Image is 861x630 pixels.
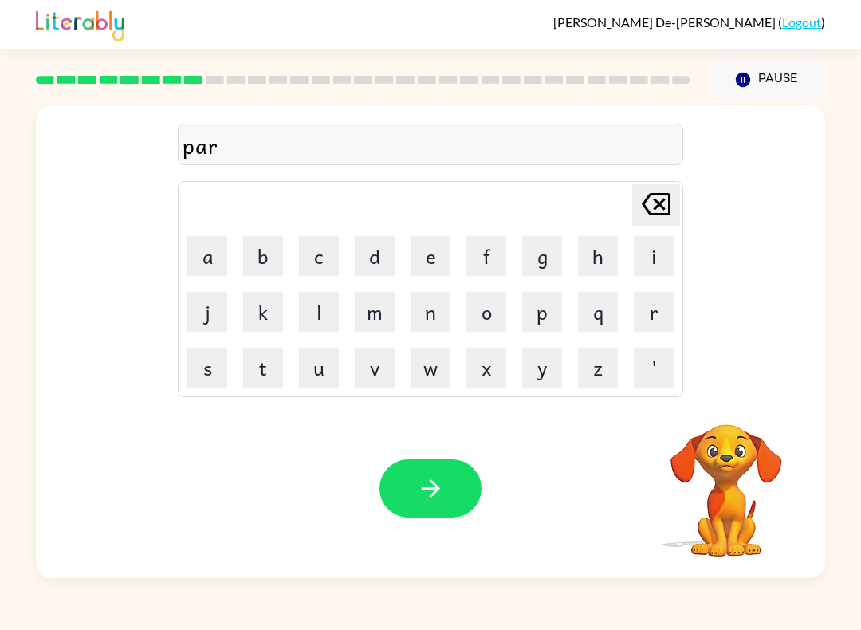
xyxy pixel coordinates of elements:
span: [PERSON_NAME] De-[PERSON_NAME] [553,14,778,30]
button: v [355,348,395,388]
button: s [187,348,227,388]
button: n [411,292,450,332]
img: Literably [36,6,124,41]
button: t [243,348,283,388]
video: Your browser must support playing .mp4 files to use Literably. Please try using another browser. [647,400,806,559]
button: g [522,236,562,276]
button: h [578,236,618,276]
button: a [187,236,227,276]
button: m [355,292,395,332]
button: q [578,292,618,332]
button: k [243,292,283,332]
div: par [183,128,678,162]
button: z [578,348,618,388]
button: r [634,292,674,332]
button: u [299,348,339,388]
button: Pause [710,61,825,98]
button: f [466,236,506,276]
button: i [634,236,674,276]
button: p [522,292,562,332]
button: d [355,236,395,276]
button: y [522,348,562,388]
button: l [299,292,339,332]
a: Logout [782,14,821,30]
button: w [411,348,450,388]
button: e [411,236,450,276]
button: j [187,292,227,332]
div: ( ) [553,14,825,30]
button: o [466,292,506,332]
button: c [299,236,339,276]
button: ' [634,348,674,388]
button: x [466,348,506,388]
button: b [243,236,283,276]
